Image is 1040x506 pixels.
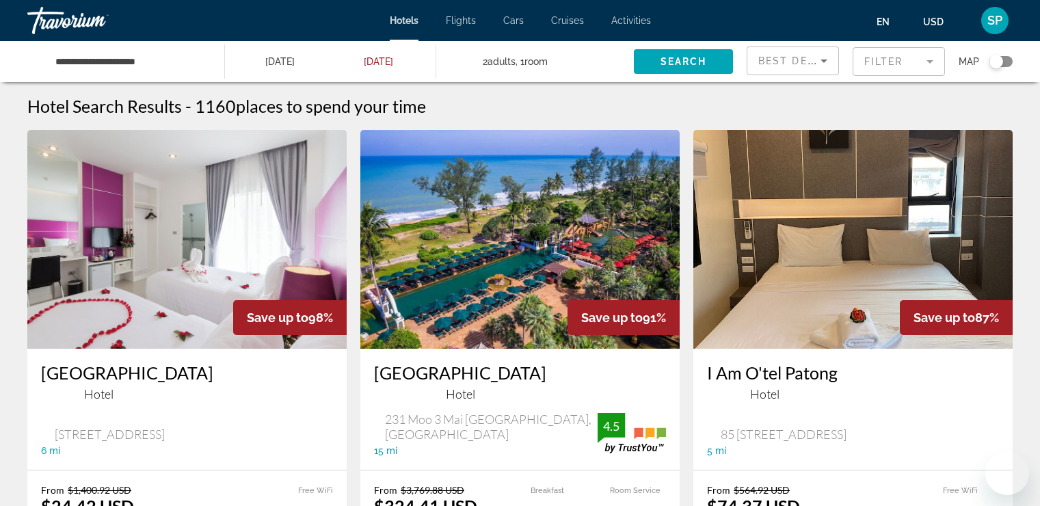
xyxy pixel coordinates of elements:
span: - [185,96,191,116]
li: Breakfast [507,484,587,498]
del: $1,400.92 USD [68,484,131,496]
button: Toggle map [979,55,1013,68]
span: Room [524,56,548,67]
h1: Hotel Search Results [27,96,182,116]
button: Change language [877,12,903,31]
div: 3 star Hotel [41,386,333,401]
button: User Menu [977,6,1013,35]
span: places to spend your time [236,96,426,116]
a: Cruises [551,15,584,26]
a: I Am O'tel Patong [707,362,999,383]
li: Room Service [587,484,666,498]
span: 2 [483,52,516,71]
li: Free WiFi [275,484,333,498]
button: Change currency [923,12,957,31]
button: Filter [853,46,945,77]
img: Hotel image [27,130,347,349]
span: 5 mi [707,445,726,456]
span: 6 mi [41,445,60,456]
div: 87% [900,300,1013,335]
span: Save up to [914,310,975,325]
span: 231 Moo 3 Mai [GEOGRAPHIC_DATA], [GEOGRAPHIC_DATA] [385,412,598,442]
div: 4.5 [598,418,625,434]
span: Save up to [581,310,643,325]
a: Travorium [27,3,164,38]
li: Free WiFi [920,484,999,498]
span: From [707,484,730,496]
img: Hotel image [360,130,680,349]
a: [GEOGRAPHIC_DATA] [41,362,333,383]
div: 5 star Hotel [374,386,666,401]
span: Search [661,56,707,67]
a: Cars [503,15,524,26]
div: 3 star Hotel [707,386,999,401]
span: Hotel [446,386,475,401]
span: Best Deals [758,55,829,66]
span: Hotel [750,386,779,401]
span: 15 mi [374,445,397,456]
a: [GEOGRAPHIC_DATA] [374,362,666,383]
button: Search [634,49,733,74]
del: $564.92 USD [734,484,790,496]
del: $3,769.88 USD [401,484,464,496]
span: Save up to [247,310,308,325]
button: Check-in date: Sep 21, 2025 Check-out date: Sep 23, 2025 [225,41,436,82]
a: Hotels [390,15,418,26]
span: From [41,484,64,496]
span: SP [987,14,1002,27]
img: Hotel image [693,130,1013,349]
img: trustyou-badge.svg [598,413,666,453]
span: en [877,16,890,27]
mat-select: Sort by [758,53,827,69]
div: 91% [568,300,680,335]
span: Map [959,52,979,71]
span: , 1 [516,52,548,71]
a: Flights [446,15,476,26]
span: 85 [STREET_ADDRESS] [721,427,846,442]
div: 98% [233,300,347,335]
span: USD [923,16,944,27]
a: Activities [611,15,651,26]
iframe: Кнопка запуска окна обмена сообщениями [985,451,1029,495]
h2: 1160 [195,96,426,116]
span: Adults [488,56,516,67]
span: Hotel [84,386,114,401]
button: Travelers: 2 adults, 0 children [436,41,634,82]
span: [STREET_ADDRESS] [55,427,165,442]
span: From [374,484,397,496]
